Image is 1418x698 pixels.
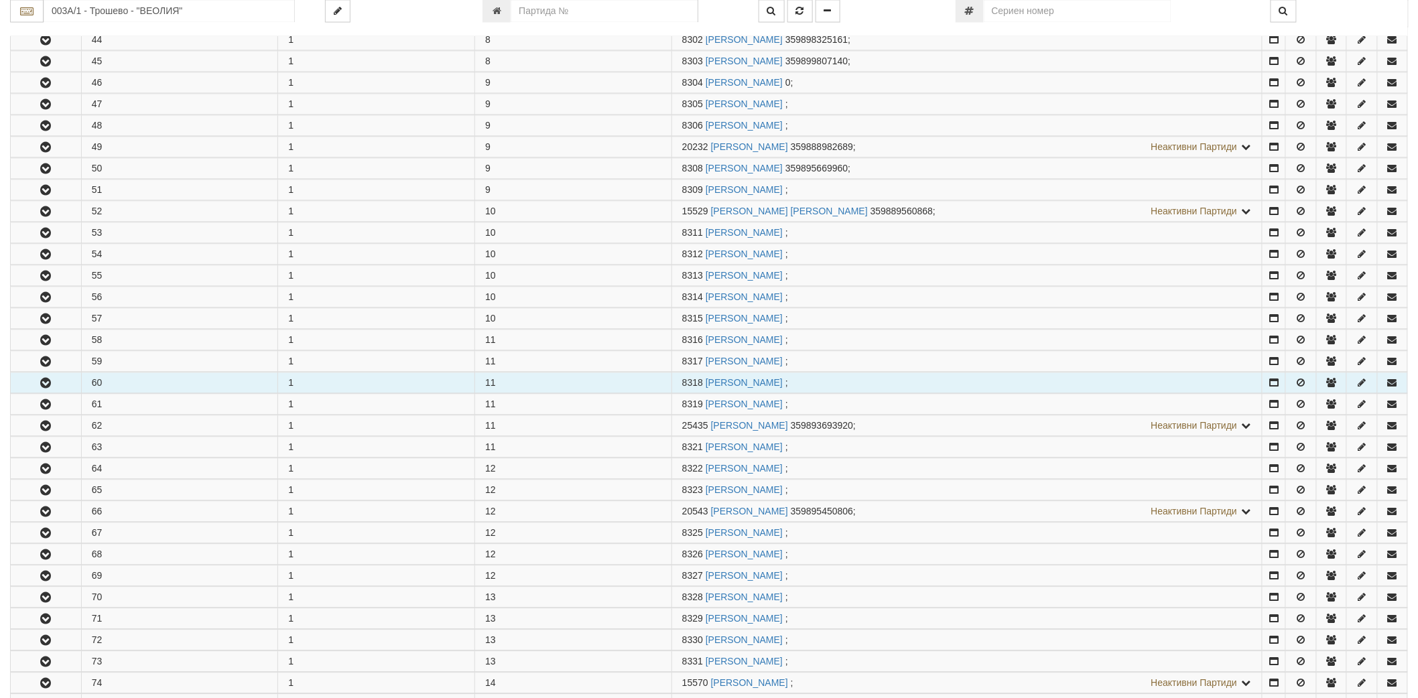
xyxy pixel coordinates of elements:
[682,570,703,581] span: Партида №
[485,399,496,409] span: 11
[671,587,1262,608] td: ;
[485,334,496,345] span: 11
[682,334,703,345] span: Партида №
[671,222,1262,243] td: ;
[81,29,278,50] td: 44
[682,527,703,538] span: Партида №
[682,677,708,688] span: Партида №
[706,463,783,474] a: [PERSON_NAME]
[671,115,1262,136] td: ;
[706,377,783,388] a: [PERSON_NAME]
[671,265,1262,286] td: ;
[682,377,703,388] span: Партида №
[278,51,475,72] td: 1
[671,437,1262,458] td: ;
[278,158,475,179] td: 1
[671,372,1262,393] td: ;
[81,630,278,650] td: 72
[706,570,783,581] a: [PERSON_NAME]
[278,544,475,565] td: 1
[706,634,783,645] a: [PERSON_NAME]
[711,677,788,688] a: [PERSON_NAME]
[682,184,703,195] span: Партида №
[706,291,783,302] a: [PERSON_NAME]
[671,201,1262,222] td: ;
[671,544,1262,565] td: ;
[706,227,783,238] a: [PERSON_NAME]
[711,506,788,516] a: [PERSON_NAME]
[706,77,783,88] a: [PERSON_NAME]
[671,51,1262,72] td: ;
[671,480,1262,500] td: ;
[81,51,278,72] td: 45
[278,180,475,200] td: 1
[671,72,1262,93] td: ;
[671,608,1262,629] td: ;
[706,613,783,624] a: [PERSON_NAME]
[485,141,491,152] span: 9
[81,544,278,565] td: 68
[81,587,278,608] td: 70
[485,463,496,474] span: 12
[791,506,853,516] span: 359895450806
[485,56,491,66] span: 8
[785,77,791,88] span: 0
[671,244,1262,265] td: ;
[278,501,475,522] td: 1
[682,463,703,474] span: Партида №
[81,94,278,115] td: 47
[81,415,278,436] td: 62
[682,399,703,409] span: Партида №
[81,72,278,93] td: 46
[671,94,1262,115] td: ;
[485,549,496,559] span: 12
[671,29,1262,50] td: ;
[485,656,496,667] span: 13
[278,565,475,586] td: 1
[1151,677,1238,688] span: Неактивни Партиди
[671,394,1262,415] td: ;
[1151,206,1238,216] span: Неактивни Партиди
[81,522,278,543] td: 67
[278,630,475,650] td: 1
[485,77,491,88] span: 9
[682,356,703,366] span: Партида №
[682,34,703,45] span: Партида №
[706,184,783,195] a: [PERSON_NAME]
[278,137,475,157] td: 1
[485,613,496,624] span: 13
[81,287,278,307] td: 56
[278,29,475,50] td: 1
[278,372,475,393] td: 1
[278,115,475,136] td: 1
[682,613,703,624] span: Партида №
[706,656,783,667] a: [PERSON_NAME]
[278,351,475,372] td: 1
[81,394,278,415] td: 61
[682,77,703,88] span: Партида №
[682,98,703,109] span: Партида №
[706,549,783,559] a: [PERSON_NAME]
[81,330,278,350] td: 58
[81,308,278,329] td: 57
[682,291,703,302] span: Партида №
[485,206,496,216] span: 10
[81,501,278,522] td: 66
[81,673,278,693] td: 74
[791,420,853,431] span: 359893693920
[278,287,475,307] td: 1
[81,372,278,393] td: 60
[711,206,868,216] a: [PERSON_NAME] [PERSON_NAME]
[671,651,1262,672] td: ;
[278,587,475,608] td: 1
[485,377,496,388] span: 11
[485,591,496,602] span: 13
[706,249,783,259] a: [PERSON_NAME]
[81,222,278,243] td: 53
[81,137,278,157] td: 49
[485,484,496,495] span: 12
[682,249,703,259] span: Партида №
[706,527,783,538] a: [PERSON_NAME]
[706,98,783,109] a: [PERSON_NAME]
[278,673,475,693] td: 1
